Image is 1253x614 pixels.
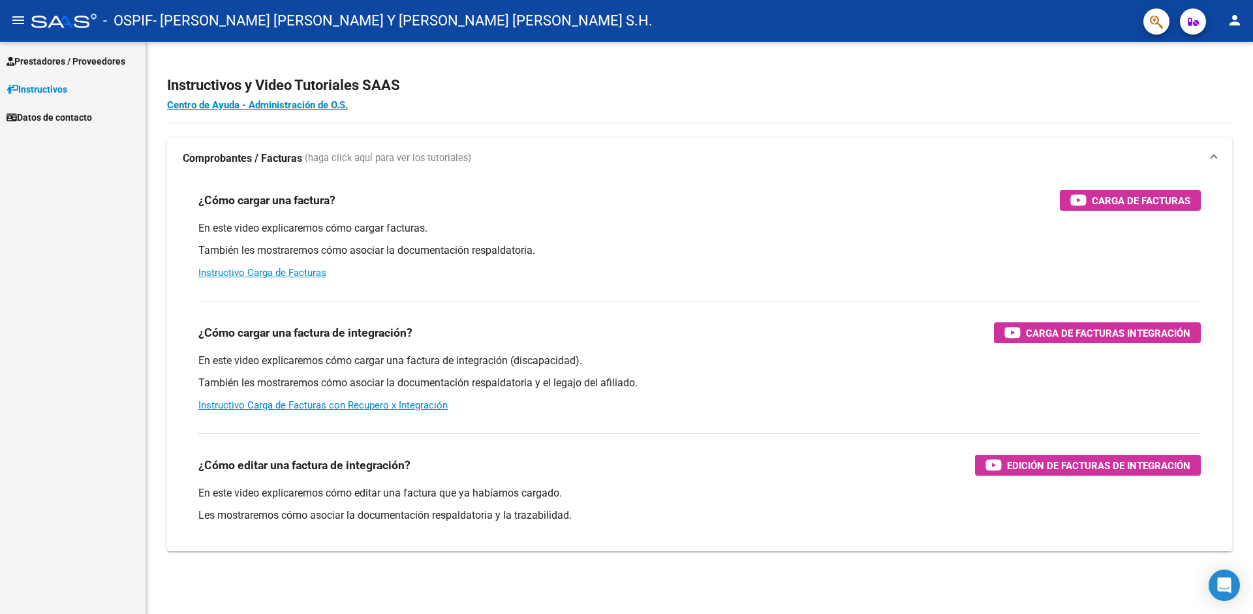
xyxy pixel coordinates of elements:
[1060,190,1201,211] button: Carga de Facturas
[10,12,26,28] mat-icon: menu
[198,456,410,474] h3: ¿Cómo editar una factura de integración?
[167,138,1232,179] mat-expansion-panel-header: Comprobantes / Facturas (haga click aquí para ver los tutoriales)
[198,267,326,279] a: Instructivo Carga de Facturas
[183,151,302,166] strong: Comprobantes / Facturas
[167,99,348,111] a: Centro de Ayuda - Administración de O.S.
[198,508,1201,523] p: Les mostraremos cómo asociar la documentación respaldatoria y la trazabilidad.
[198,486,1201,500] p: En este video explicaremos cómo editar una factura que ya habíamos cargado.
[198,354,1201,368] p: En este video explicaremos cómo cargar una factura de integración (discapacidad).
[305,151,471,166] span: (haga click aquí para ver los tutoriales)
[975,455,1201,476] button: Edición de Facturas de integración
[7,82,67,97] span: Instructivos
[153,7,653,35] span: - [PERSON_NAME] [PERSON_NAME] Y [PERSON_NAME] [PERSON_NAME] S.H.
[1026,325,1190,341] span: Carga de Facturas Integración
[7,54,125,69] span: Prestadores / Proveedores
[198,399,448,411] a: Instructivo Carga de Facturas con Recupero x Integración
[198,191,335,209] h3: ¿Cómo cargar una factura?
[1209,570,1240,601] div: Open Intercom Messenger
[1227,12,1243,28] mat-icon: person
[103,7,153,35] span: - OSPIF
[7,110,92,125] span: Datos de contacto
[198,324,412,342] h3: ¿Cómo cargar una factura de integración?
[994,322,1201,343] button: Carga de Facturas Integración
[1092,192,1190,209] span: Carga de Facturas
[198,376,1201,390] p: También les mostraremos cómo asociar la documentación respaldatoria y el legajo del afiliado.
[198,243,1201,258] p: También les mostraremos cómo asociar la documentación respaldatoria.
[1007,457,1190,474] span: Edición de Facturas de integración
[167,179,1232,551] div: Comprobantes / Facturas (haga click aquí para ver los tutoriales)
[167,73,1232,98] h2: Instructivos y Video Tutoriales SAAS
[198,221,1201,236] p: En este video explicaremos cómo cargar facturas.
